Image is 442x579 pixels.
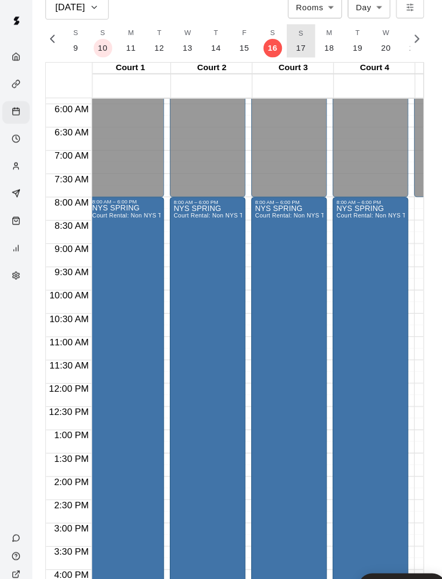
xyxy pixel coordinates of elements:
[379,39,389,50] p: 21
[47,507,85,516] span: 3:30 PM
[2,491,30,507] a: Contact Us
[83,58,158,69] div: Court 1
[171,26,177,37] span: W
[196,39,205,50] p: 14
[47,464,85,473] span: 2:30 PM
[161,197,236,203] span: Court Rental: Non NYS Team
[158,58,234,69] div: Court 2
[135,23,161,53] button: T12
[344,23,371,53] button: W20
[48,97,85,106] span: 6:00 AM
[312,185,375,190] div: 8:00 AM – 6:00 PM
[251,26,255,37] span: S
[248,39,258,50] p: 16
[2,541,30,557] div: Copy public page link
[240,23,266,53] button: S16
[301,39,310,50] p: 18
[274,39,284,50] p: 17
[302,26,308,37] span: M
[68,26,72,37] span: S
[48,226,85,235] span: 9:00 AM
[43,356,85,365] span: 12:00 PM
[43,312,85,322] span: 11:00 AM
[48,248,85,257] span: 9:30 AM
[91,39,100,50] p: 10
[2,507,30,524] a: Visit help center
[43,291,85,300] span: 10:30 AM
[47,420,85,430] span: 1:30 PM
[332,532,413,557] button: add
[236,185,300,190] div: 8:00 AM – 6:00 PM
[108,23,135,53] button: M11
[68,39,72,50] p: 9
[85,185,149,190] div: 8:00 AM – 6:00 PM
[48,118,85,127] span: 6:30 AM
[161,23,187,53] button: W13
[312,197,386,203] span: Court Rental: Non NYS Team
[198,26,203,37] span: T
[2,524,30,541] a: View public page
[319,23,345,53] button: T19
[327,39,336,50] p: 19
[146,26,150,37] span: T
[43,377,85,386] span: 12:30 PM
[82,23,108,53] button: S10
[353,39,362,50] p: 20
[143,39,153,50] p: 12
[187,23,213,53] button: T14
[117,39,126,50] p: 11
[222,39,231,50] p: 15
[371,23,397,53] button: 21
[43,334,85,343] span: 11:30 AM
[266,23,292,53] button: S17
[47,528,85,537] span: 4:00 PM
[48,161,85,171] span: 7:30 AM
[48,140,85,149] span: 7:00 AM
[292,23,319,53] button: M18
[47,399,85,408] span: 1:00 PM
[43,269,85,278] span: 10:00 AM
[48,183,85,192] span: 8:00 AM
[277,26,281,37] span: S
[355,26,361,37] span: W
[329,26,334,37] span: T
[119,26,124,37] span: M
[234,58,309,69] div: Court 3
[47,442,85,451] span: 2:00 PM
[236,197,311,203] span: Court Rental: Non NYS Team
[161,185,224,190] div: 8:00 AM – 6:00 PM
[169,39,178,50] p: 13
[85,197,160,203] span: Court Rental: Non NYS Team
[48,205,85,214] span: 8:30 AM
[4,9,26,30] img: Swift logo
[93,26,97,37] span: S
[309,58,385,69] div: Court 4
[224,26,229,37] span: F
[47,550,85,559] span: 4:30 PM
[213,23,240,53] button: F15
[58,23,82,53] button: S9
[47,485,85,494] span: 3:00 PM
